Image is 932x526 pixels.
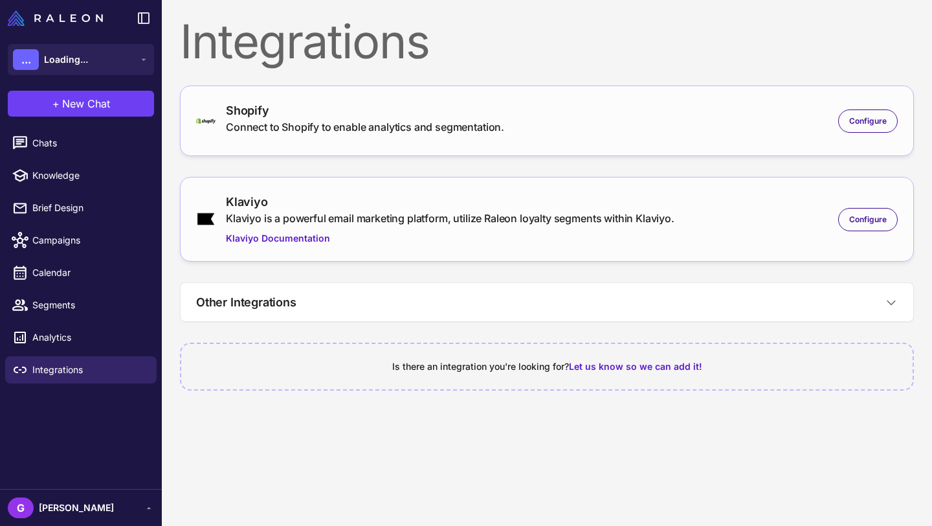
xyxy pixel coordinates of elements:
span: Loading... [44,52,88,67]
span: Knowledge [32,168,146,183]
div: Shopify [226,102,504,119]
a: Segments [5,292,157,319]
img: Raleon Logo [8,10,103,26]
span: Calendar [32,266,146,280]
span: Analytics [32,330,146,345]
a: Raleon Logo [8,10,108,26]
a: Brief Design [5,194,157,222]
div: ... [13,49,39,70]
span: Segments [32,298,146,312]
span: + [52,96,60,111]
a: Campaigns [5,227,157,254]
button: ...Loading... [8,44,154,75]
h3: Other Integrations [196,293,296,311]
button: +New Chat [8,91,154,117]
a: Chats [5,130,157,157]
span: Let us know so we can add it! [569,361,702,372]
span: [PERSON_NAME] [39,501,114,515]
div: Is there an integration you're looking for? [197,360,897,374]
img: klaviyo.png [196,212,216,226]
a: Calendar [5,259,157,286]
button: Other Integrations [181,283,913,321]
span: Integrations [32,363,146,377]
a: Klaviyo Documentation [226,231,674,246]
div: Klaviyo [226,193,674,211]
span: Configure [849,214,887,225]
div: Klaviyo is a powerful email marketing platform, utilize Raleon loyalty segments within Klaviyo. [226,211,674,226]
span: Configure [849,115,887,127]
div: Integrations [180,18,914,65]
div: G [8,497,34,518]
img: shopify-logo-primary-logo-456baa801ee66a0a435671082365958316831c9960c480451dd0330bcdae304f.svg [196,118,216,124]
span: Chats [32,136,146,150]
a: Knowledge [5,162,157,189]
a: Integrations [5,356,157,383]
div: Connect to Shopify to enable analytics and segmentation. [226,119,504,135]
a: Analytics [5,324,157,351]
span: Brief Design [32,201,146,215]
span: New Chat [62,96,110,111]
span: Campaigns [32,233,146,247]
